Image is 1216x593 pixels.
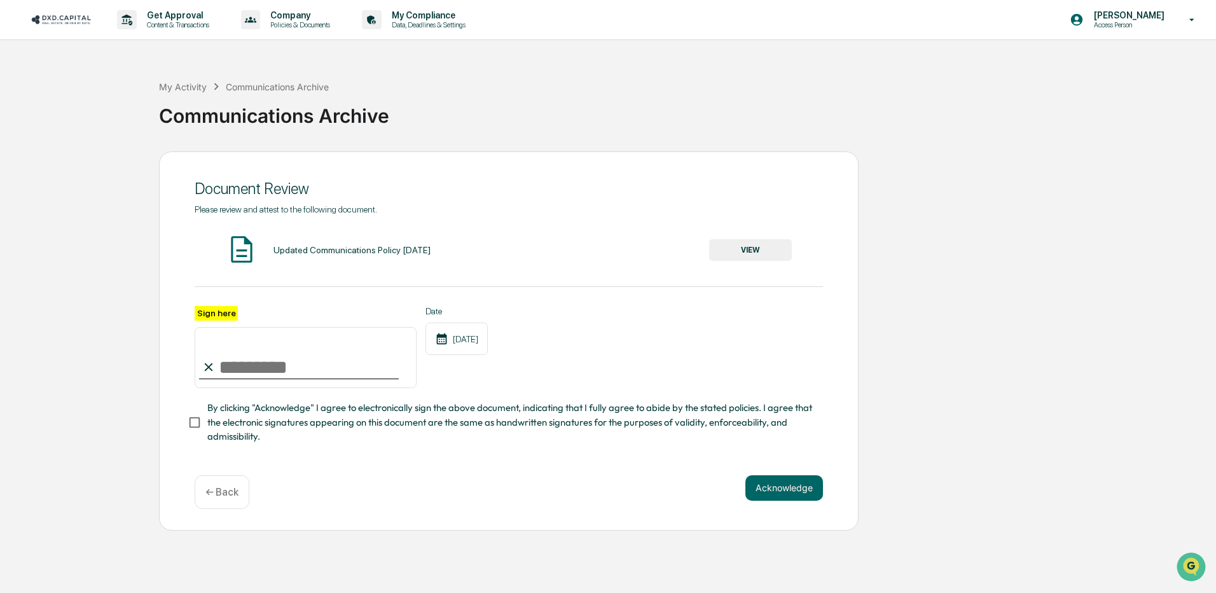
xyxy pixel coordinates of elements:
p: My Compliance [382,10,472,20]
div: [DATE] [425,323,488,355]
label: Sign here [195,306,238,321]
img: 1746055101610-c473b297-6a78-478c-a979-82029cc54cd1 [13,97,36,120]
div: 🗄️ [92,162,102,172]
div: 🖐️ [13,162,23,172]
p: How can we help? [13,27,231,47]
p: ← Back [205,486,238,498]
p: [PERSON_NAME] [1084,10,1171,20]
label: Date [425,306,488,316]
a: Powered byPylon [90,215,154,225]
span: Please review and attest to the following document. [195,204,377,214]
p: Access Person [1084,20,1171,29]
p: Data, Deadlines & Settings [382,20,472,29]
a: 🔎Data Lookup [8,179,85,202]
div: 🔎 [13,186,23,196]
a: 🖐️Preclearance [8,155,87,178]
span: By clicking "Acknowledge" I agree to electronically sign the above document, indicating that I fu... [207,401,813,443]
button: VIEW [709,239,792,261]
button: Start new chat [216,101,231,116]
div: Communications Archive [226,81,329,92]
a: 🗄️Attestations [87,155,163,178]
p: Get Approval [137,10,216,20]
span: Attestations [105,160,158,173]
div: Communications Archive [159,94,1210,127]
div: Updated Communications Policy [DATE] [273,245,431,255]
span: Pylon [127,216,154,225]
div: Document Review [195,179,823,198]
span: Preclearance [25,160,82,173]
img: Document Icon [226,234,258,265]
iframe: Open customer support [1175,551,1210,585]
p: Policies & Documents [260,20,336,29]
img: logo [31,13,92,25]
p: Company [260,10,336,20]
p: Content & Transactions [137,20,216,29]
button: Acknowledge [745,475,823,501]
div: We're available if you need us! [43,110,161,120]
div: Start new chat [43,97,209,110]
span: Data Lookup [25,185,80,197]
div: My Activity [159,81,207,92]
